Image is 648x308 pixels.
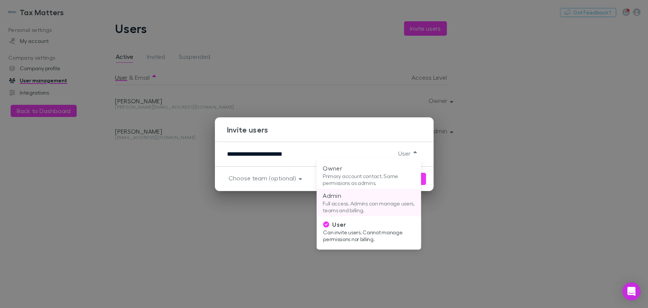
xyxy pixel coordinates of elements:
[317,189,421,216] li: AdminFull access. Admins can manage users, teams and billing.
[323,229,415,243] p: Can invite users. Cannot manage permissions nor billing.
[323,173,415,186] p: Primary account contact. Same permissions as admins.
[323,164,415,173] p: Owner
[317,161,421,189] li: OwnerPrimary account contact. Same permissions as admins.
[323,191,415,200] p: Admin
[323,220,415,229] p: User
[622,282,640,300] div: Open Intercom Messenger
[317,218,421,245] li: UserCan invite users. Cannot manage permissions nor billing.
[323,200,415,214] p: Full access. Admins can manage users, teams and billing.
